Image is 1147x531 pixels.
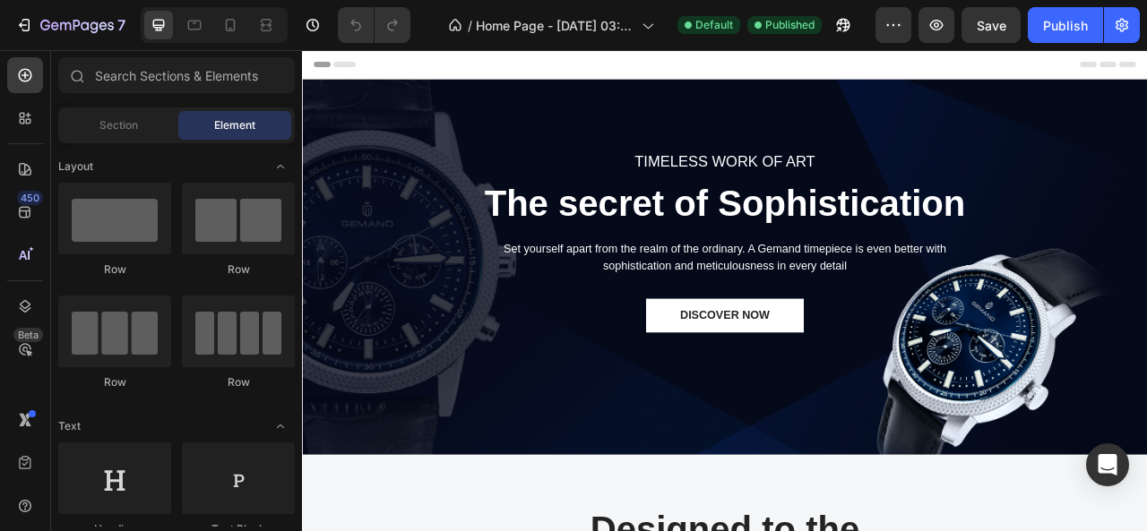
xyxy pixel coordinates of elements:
span: Default [695,17,733,33]
span: Toggle open [266,152,295,181]
button: 7 [7,7,134,43]
div: 450 [17,191,43,205]
span: Published [765,17,815,33]
span: Element [214,117,255,133]
p: 7 [117,14,125,36]
span: Toggle open [266,412,295,441]
div: Undo/Redo [338,7,410,43]
div: Open Intercom Messenger [1086,443,1129,486]
div: Row [58,261,171,278]
div: Publish [1043,16,1088,35]
button: Save [962,7,1021,43]
div: Row [182,374,295,390]
span: Home Page - [DATE] 03:13:14 [476,16,634,35]
span: Text [58,418,81,434]
div: Row [58,374,171,390]
span: Layout [58,158,93,175]
p: TIMELESS WORK OF ART [226,127,849,156]
div: Beta [13,328,43,342]
button: Publish [1028,7,1103,43]
span: Save [977,18,1006,33]
span: / [468,16,472,35]
div: DISCOVER NOW [480,327,594,348]
span: Section [99,117,138,133]
p: The secret of Sophistication [226,166,849,225]
button: DISCOVER NOW [437,316,637,359]
input: Search Sections & Elements [58,57,295,93]
p: Set yourself apart from the realm of the ordinary. A Gemand timepiece is even better with sophist... [226,243,849,286]
iframe: Design area [302,50,1147,531]
div: Row [182,261,295,278]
